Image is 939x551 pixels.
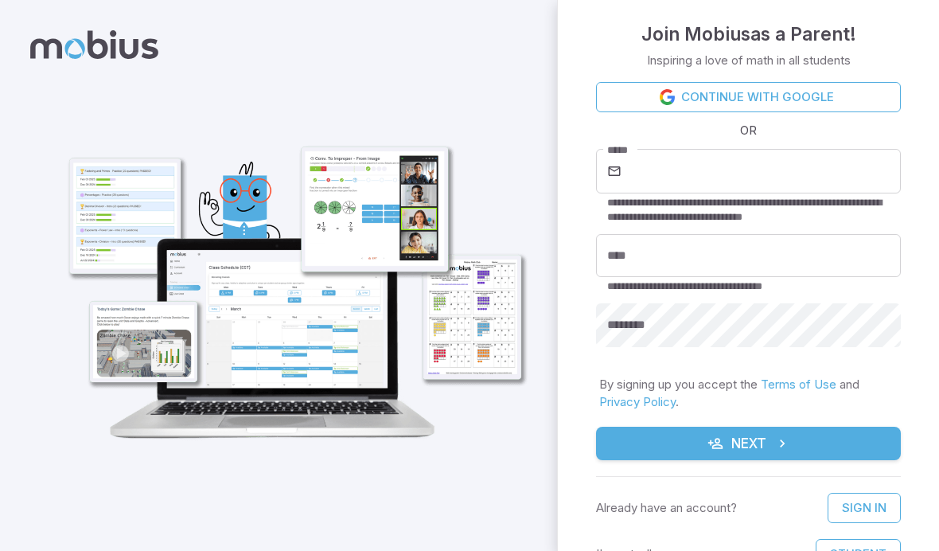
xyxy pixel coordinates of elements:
[641,20,856,49] h4: Join Mobius as a Parent !
[736,122,761,139] span: OR
[45,92,538,455] img: parent_1-illustration
[761,377,836,392] a: Terms of Use
[828,493,901,523] a: Sign In
[596,499,737,517] p: Already have an account?
[647,52,851,69] p: Inspiring a love of math in all students
[596,427,901,460] button: Next
[599,394,676,409] a: Privacy Policy
[599,376,898,411] p: By signing up you accept the and .
[596,82,901,112] a: Continue with Google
